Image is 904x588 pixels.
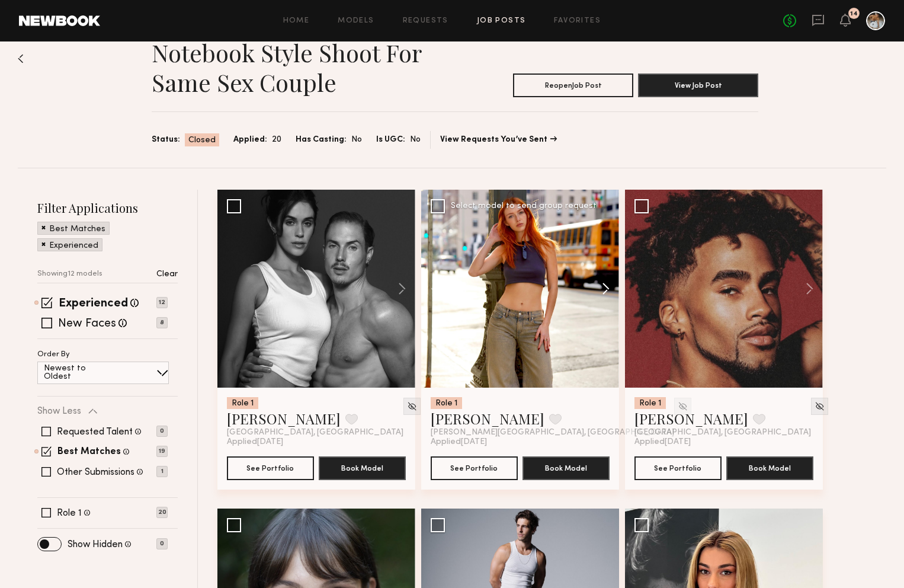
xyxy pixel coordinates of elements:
a: [PERSON_NAME] [227,409,341,428]
a: [PERSON_NAME] [634,409,748,428]
button: Book Model [726,456,813,480]
button: ReopenJob Post [513,73,633,97]
div: Select model to send group request [451,202,597,210]
p: 19 [156,446,168,457]
img: Unhide Model [815,401,825,411]
span: 20 [272,133,281,146]
label: Role 1 [57,509,82,518]
p: 0 [156,426,168,437]
span: Closed [188,135,216,146]
a: Requests [403,17,448,25]
h2: Filter Applications [37,200,178,216]
button: See Portfolio [634,456,722,480]
h1: Notebook style shoot for same sex couple [152,38,455,97]
span: [GEOGRAPHIC_DATA], [GEOGRAPHIC_DATA] [634,428,811,437]
label: Other Submissions [57,468,134,477]
button: Book Model [522,456,610,480]
button: See Portfolio [227,456,314,480]
a: Job Posts [477,17,526,25]
span: No [351,133,362,146]
label: New Faces [58,318,116,330]
div: 14 [850,11,858,17]
span: No [410,133,421,146]
span: Has Casting: [296,133,347,146]
span: [PERSON_NAME][GEOGRAPHIC_DATA], [GEOGRAPHIC_DATA] [431,428,674,437]
a: View Requests You’ve Sent [440,136,557,144]
a: Favorites [554,17,601,25]
p: Show Less [37,407,81,416]
label: Experienced [59,298,128,310]
p: 0 [156,538,168,549]
p: Order By [37,351,70,359]
label: Best Matches [57,448,121,457]
span: [GEOGRAPHIC_DATA], [GEOGRAPHIC_DATA] [227,428,403,437]
p: 12 [156,297,168,308]
a: Home [283,17,310,25]
div: Role 1 [431,397,462,409]
p: 1 [156,466,168,477]
p: Clear [156,270,178,279]
p: 20 [156,507,168,518]
div: Role 1 [227,397,258,409]
span: Is UGC: [376,133,405,146]
a: Models [338,17,374,25]
a: Book Model [522,462,610,472]
p: Showing 12 models [37,270,102,278]
span: Status: [152,133,180,146]
div: Applied [DATE] [431,437,610,447]
p: Best Matches [49,225,105,234]
button: See Portfolio [431,456,518,480]
img: Unhide Model [407,401,417,411]
div: Applied [DATE] [634,437,813,447]
button: View Job Post [638,73,758,97]
p: Newest to Oldest [44,365,114,381]
label: Show Hidden [68,540,123,549]
div: Applied [DATE] [227,437,406,447]
a: Book Model [319,462,406,472]
p: 8 [156,317,168,328]
span: Applied: [233,133,267,146]
div: Role 1 [634,397,666,409]
button: Book Model [319,456,406,480]
label: Requested Talent [57,427,133,437]
img: Back to previous page [18,54,24,63]
a: Book Model [726,462,813,472]
p: Experienced [49,242,98,250]
a: [PERSON_NAME] [431,409,544,428]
